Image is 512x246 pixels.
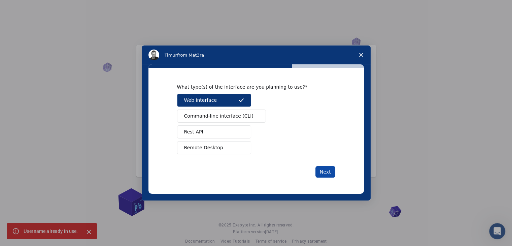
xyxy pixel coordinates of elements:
button: Rest API [177,125,251,139]
button: Remote Desktop [177,141,251,154]
span: Command-line interface (CLI) [184,113,253,120]
span: Rest API [184,128,203,135]
button: Web interface [177,94,251,107]
span: Web interface [184,97,217,104]
span: Support [13,5,38,11]
button: Command-line interface (CLI) [177,110,266,123]
button: Next [315,166,335,178]
img: Profile image for Timur [148,50,159,60]
span: Remote Desktop [184,144,223,151]
div: What type(s) of the interface are you planning to use? [177,84,325,90]
span: Close survey [352,45,371,64]
span: Timur [165,53,177,58]
span: from Mat3ra [177,53,204,58]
